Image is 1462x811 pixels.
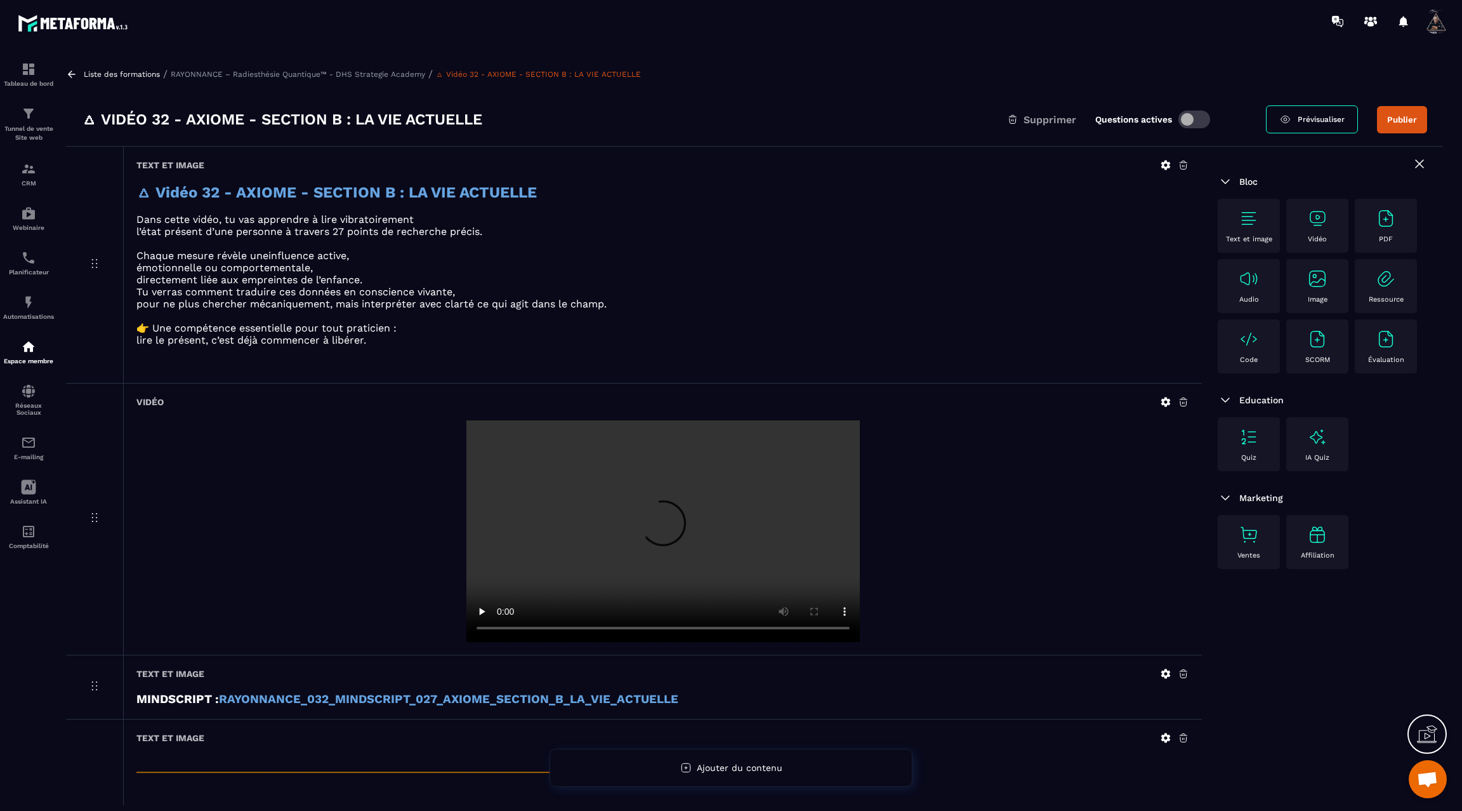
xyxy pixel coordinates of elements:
[1239,208,1259,229] img: text-image no-wra
[1307,269,1327,289] img: text-image no-wra
[436,70,641,79] a: 🜂 Vidéo 32 - AXIOME - SECTION B : LA VIE ACTUELLE
[1266,105,1358,133] a: Prévisualiser
[21,106,36,121] img: formation
[3,241,54,285] a: schedulerschedulerPlanificateur
[219,692,678,706] a: RAYONNANCE_032_MINDSCRIPT_027_AXIOME_SECTION_B_LA_VIE_ACTUELLE
[136,160,204,170] h6: Text et image
[1226,235,1272,243] p: Text et image
[1239,177,1258,187] span: Bloc
[1239,395,1284,405] span: Education
[21,524,36,539] img: accountant
[1301,551,1334,560] p: Affiliation
[1218,174,1233,189] img: arrow-down
[3,152,54,196] a: formationformationCRM
[84,70,160,79] a: Liste des formations
[136,733,204,743] h6: Text et image
[3,330,54,374] a: automationsautomationsEspace membre
[1376,269,1396,289] img: text-image no-wra
[1239,493,1283,503] span: Marketing
[136,756,673,774] span: _________________________________________________________________
[136,334,366,346] span: lire le présent, c’est déjà commencer à libérer.
[82,109,482,130] h3: 🜂 Vidéo 32 - AXIOME - SECTION B : LA VIE ACTUELLE
[136,692,219,706] strong: MINDSCRIPT :
[1218,490,1233,506] img: arrow-down
[136,274,362,286] span: directement liée aux empreintes de l’enfance.
[3,426,54,470] a: emailemailE-mailing
[1239,295,1259,304] p: Audio
[21,295,36,310] img: automations
[136,225,482,238] span: l’état présent d’une personne à travers 27 points de recherche précis.
[1409,760,1447,798] div: Ouvrir le chat
[1024,114,1076,126] span: Supprimer
[3,313,54,320] p: Automatisations
[136,322,397,334] span: 👉 Une compétence essentielle pour tout praticien :
[3,498,54,505] p: Assistant IA
[3,358,54,365] p: Espace membre
[1308,295,1327,304] p: Image
[1239,427,1259,447] img: text-image no-wra
[1377,106,1427,133] button: Publier
[1307,329,1327,349] img: text-image no-wra
[21,384,36,399] img: social-network
[3,542,54,549] p: Comptabilité
[163,68,168,80] span: /
[3,285,54,330] a: automationsautomationsAutomatisations
[1376,208,1396,229] img: text-image no-wra
[3,80,54,87] p: Tableau de bord
[3,224,54,231] p: Webinaire
[3,269,54,276] p: Planificateur
[3,180,54,187] p: CRM
[1239,329,1259,349] img: text-image no-wra
[697,763,782,773] span: Ajouter du contenu
[3,402,54,416] p: Réseaux Sociaux
[136,669,204,679] h6: Text et image
[268,250,349,262] span: influence active,
[1305,453,1329,462] p: IA Quiz
[171,70,425,79] a: RAYONNANCE – Radiesthésie Quantique™ - DHS Strategie Academy
[428,68,433,80] span: /
[1368,356,1404,364] p: Évaluation
[1298,115,1345,124] span: Prévisualiser
[1308,235,1327,243] p: Vidéo
[136,262,313,274] span: émotionnelle ou comportementale,
[1307,208,1327,229] img: text-image no-wra
[21,206,36,221] img: automations
[1095,114,1172,124] label: Questions actives
[3,453,54,460] p: E-mailing
[1376,329,1396,349] img: text-image no-wra
[3,374,54,426] a: social-networksocial-networkRéseaux Sociaux
[136,298,607,310] span: pour ne plus chercher mécaniquement, mais interpréter avec clarté ce qui agit dans le champ.
[3,196,54,241] a: automationsautomationsWebinaire
[21,250,36,265] img: scheduler
[136,213,414,225] span: Dans cette vidéo, tu vas apprendre à lire vibratoirement
[136,184,537,201] strong: 🜂 Vidéo 32 - AXIOME - SECTION B : LA VIE ACTUELLE
[1379,235,1393,243] p: PDF
[1307,525,1327,545] img: text-image
[3,124,54,142] p: Tunnel de vente Site web
[1369,295,1404,304] p: Ressource
[21,435,36,450] img: email
[136,286,455,298] span: Tu verras comment traduire ces données en conscience vivante,
[3,470,54,514] a: Assistant IA
[1305,356,1330,364] p: SCORM
[1218,392,1233,408] img: arrow-down
[1239,525,1259,545] img: text-image no-wra
[3,52,54,97] a: formationformationTableau de bord
[3,514,54,559] a: accountantaccountantComptabilité
[21,339,36,354] img: automations
[1237,551,1260,560] p: Ventes
[18,11,132,35] img: logo
[1241,453,1256,462] p: Quiz
[21,161,36,177] img: formation
[1240,356,1258,364] p: Code
[136,250,268,262] span: Chaque mesure révèle une
[136,397,164,407] h6: Vidéo
[1307,427,1327,447] img: text-image
[3,97,54,152] a: formationformationTunnel de vente Site web
[1239,269,1259,289] img: text-image no-wra
[21,62,36,77] img: formation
